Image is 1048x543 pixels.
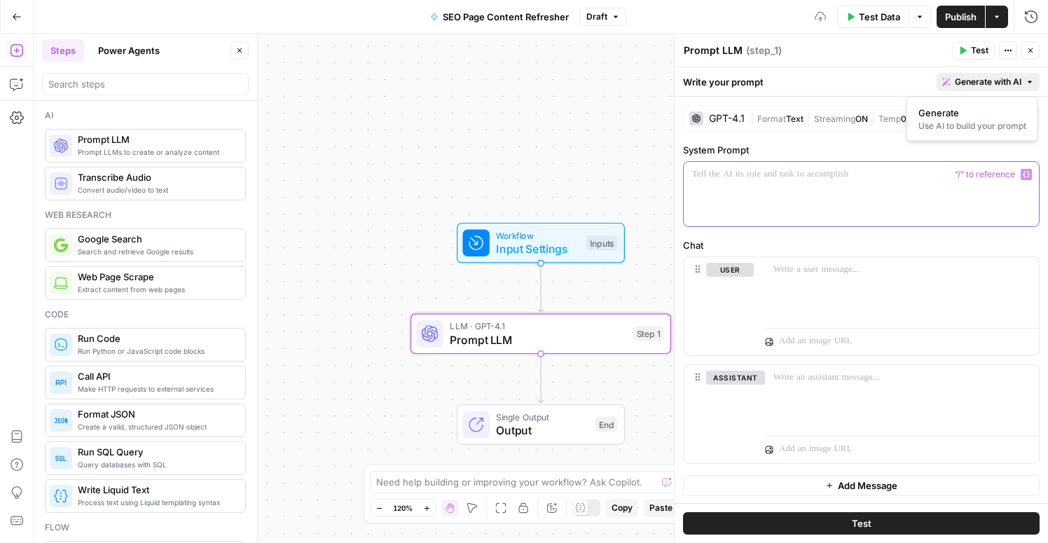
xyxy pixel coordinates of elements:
[411,314,671,355] div: LLM · GPT-4.1Prompt LLMStep 1
[78,483,234,497] span: Write Liquid Text
[78,497,234,508] span: Process text using Liquid templating syntax
[949,169,1021,180] span: “/” to reference
[580,8,626,26] button: Draft
[945,10,977,24] span: Publish
[78,459,234,470] span: Query databases with SQL
[814,114,855,124] span: Streaming
[918,106,1021,120] span: Generate
[45,521,246,534] div: Flow
[595,417,617,432] div: End
[683,512,1040,535] button: Test
[586,11,607,23] span: Draft
[42,39,84,62] button: Steps
[918,120,1026,132] div: Use AI to build your prompt
[78,383,234,394] span: Make HTTP requests to external services
[644,499,678,517] button: Paste
[450,319,626,333] span: LLM · GPT-4.1
[78,369,234,383] span: Call API
[684,365,754,463] div: assistant
[78,270,234,284] span: Web Page Scrape
[78,407,234,421] span: Format JSON
[78,232,234,246] span: Google Search
[868,111,878,125] span: |
[538,354,543,403] g: Edge from step_1 to end
[48,77,242,91] input: Search steps
[78,146,234,158] span: Prompt LLMs to create or analyze content
[750,111,757,125] span: |
[757,114,786,124] span: Format
[971,44,988,57] span: Test
[393,502,413,514] span: 120%
[443,10,569,24] span: SEO Page Content Refresher
[684,257,754,355] div: user
[683,238,1040,252] label: Chat
[45,209,246,221] div: Web research
[786,114,804,124] span: Text
[937,6,985,28] button: Publish
[878,114,901,124] span: Temp
[78,284,234,295] span: Extract content from web pages
[952,41,995,60] button: Test
[78,345,234,357] span: Run Python or JavaScript code blocks
[78,445,234,459] span: Run SQL Query
[838,479,897,493] span: Add Message
[45,109,246,122] div: Ai
[649,502,673,514] span: Paste
[901,114,914,124] span: 0.7
[78,246,234,257] span: Search and retrieve Google results
[937,73,1040,91] button: Generate with AI
[411,223,671,263] div: WorkflowInput SettingsInputs
[586,235,617,251] div: Inputs
[45,308,246,321] div: Code
[709,114,745,123] div: GPT-4.1
[859,10,900,24] span: Test Data
[78,132,234,146] span: Prompt LLM
[78,421,234,432] span: Create a valid, structured JSON object
[855,114,868,124] span: ON
[706,263,754,277] button: user
[496,411,588,424] span: Single Output
[633,327,663,342] div: Step 1
[804,111,814,125] span: |
[683,475,1040,496] button: Add Message
[411,404,671,445] div: Single OutputOutputEnd
[90,39,168,62] button: Power Agents
[538,263,543,312] g: Edge from start to step_1
[450,331,626,348] span: Prompt LLM
[906,97,1038,142] div: Generate with AI
[612,502,633,514] span: Copy
[78,170,234,184] span: Transcribe Audio
[746,43,782,57] span: ( step_1 )
[496,228,579,242] span: Workflow
[837,6,909,28] button: Test Data
[78,184,234,195] span: Convert audio/video to text
[675,67,1048,96] div: Write your prompt
[606,499,638,517] button: Copy
[852,516,871,530] span: Test
[496,240,579,257] span: Input Settings
[706,371,765,385] button: assistant
[78,331,234,345] span: Run Code
[683,143,1040,157] label: System Prompt
[684,43,743,57] textarea: Prompt LLM
[955,76,1021,88] span: Generate with AI
[496,422,588,439] span: Output
[422,6,577,28] button: SEO Page Content Refresher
